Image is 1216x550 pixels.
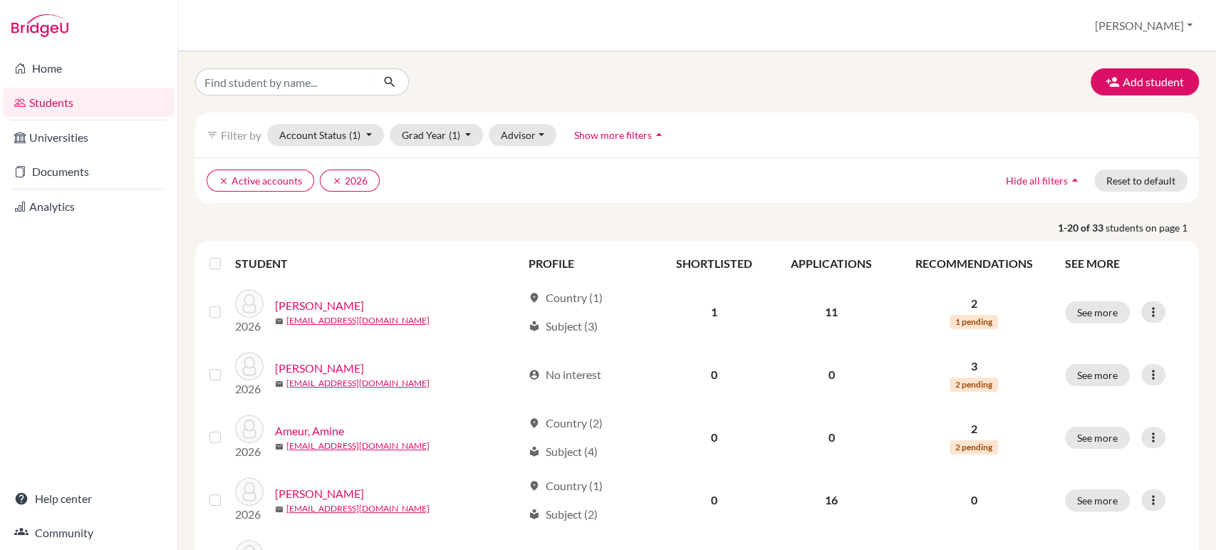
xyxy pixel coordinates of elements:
th: APPLICATIONS [771,247,891,281]
a: Students [3,88,175,117]
a: Ameur, Amine [275,422,344,440]
a: Universities [3,123,175,152]
a: [PERSON_NAME] [275,360,364,377]
a: [EMAIL_ADDRESS][DOMAIN_NAME] [286,502,430,515]
th: SHORTLISTED [657,247,771,281]
img: Ameur, Amine [235,415,264,443]
span: location_on [529,417,540,429]
img: Bridge-U [11,14,68,37]
div: Country (1) [529,477,603,494]
span: mail [275,505,284,514]
th: PROFILE [520,247,657,281]
button: clear2026 [320,170,380,192]
button: Show more filtersarrow_drop_up [562,124,678,146]
a: Analytics [3,192,175,221]
span: 2 pending [950,440,998,455]
a: [EMAIL_ADDRESS][DOMAIN_NAME] [286,314,430,327]
a: [PERSON_NAME] [275,485,364,502]
div: Subject (3) [529,318,598,335]
th: STUDENT [235,247,520,281]
span: Show more filters [574,129,652,141]
span: location_on [529,480,540,492]
td: 0 [657,406,771,469]
i: arrow_drop_up [652,128,666,142]
td: 0 [657,469,771,531]
span: account_circle [529,369,540,380]
i: arrow_drop_up [1068,173,1082,187]
i: clear [219,176,229,186]
a: Home [3,54,175,83]
img: Araujo, Grace [235,477,264,506]
div: Country (2) [529,415,603,432]
a: [EMAIL_ADDRESS][DOMAIN_NAME] [286,440,430,452]
p: 2026 [235,380,264,398]
span: mail [275,442,284,451]
button: Hide all filtersarrow_drop_up [994,170,1094,192]
a: [EMAIL_ADDRESS][DOMAIN_NAME] [286,377,430,390]
span: Hide all filters [1006,175,1068,187]
span: 2 pending [950,378,998,392]
p: 2026 [235,506,264,523]
button: See more [1065,427,1130,449]
span: 1 pending [950,315,998,329]
button: See more [1065,301,1130,323]
a: Documents [3,157,175,186]
button: Advisor [489,124,556,146]
div: Country (1) [529,289,603,306]
span: location_on [529,292,540,303]
p: 2 [900,295,1048,312]
img: Ambrose, Evelyn [235,352,264,380]
th: SEE MORE [1056,247,1193,281]
button: Grad Year(1) [390,124,484,146]
button: Add student [1091,68,1199,95]
th: RECOMMENDATIONS [891,247,1056,281]
span: students on page 1 [1106,220,1199,235]
span: local_library [529,446,540,457]
i: filter_list [207,129,218,140]
button: Reset to default [1094,170,1188,192]
button: [PERSON_NAME] [1088,12,1199,39]
a: Community [3,519,175,547]
p: 2026 [235,318,264,335]
div: Subject (4) [529,443,598,460]
td: 0 [771,406,891,469]
span: mail [275,317,284,326]
button: clearActive accounts [207,170,314,192]
a: Help center [3,484,175,513]
div: Subject (2) [529,506,598,523]
td: 11 [771,281,891,343]
td: 16 [771,469,891,531]
input: Find student by name... [195,68,372,95]
i: clear [332,176,342,186]
p: 3 [900,358,1048,375]
span: mail [275,380,284,388]
span: Filter by [221,128,261,142]
button: See more [1065,364,1130,386]
div: No interest [529,366,601,383]
p: 2026 [235,443,264,460]
span: (1) [449,129,460,141]
span: local_library [529,509,540,520]
span: (1) [349,129,360,141]
a: [PERSON_NAME] [275,297,364,314]
button: Account Status(1) [267,124,384,146]
p: 2 [900,420,1048,437]
strong: 1-20 of 33 [1058,220,1106,235]
span: local_library [529,321,540,332]
td: 0 [657,343,771,406]
p: 0 [900,492,1048,509]
button: See more [1065,489,1130,512]
td: 1 [657,281,771,343]
img: Alaoui, Lilia [235,289,264,318]
td: 0 [771,343,891,406]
